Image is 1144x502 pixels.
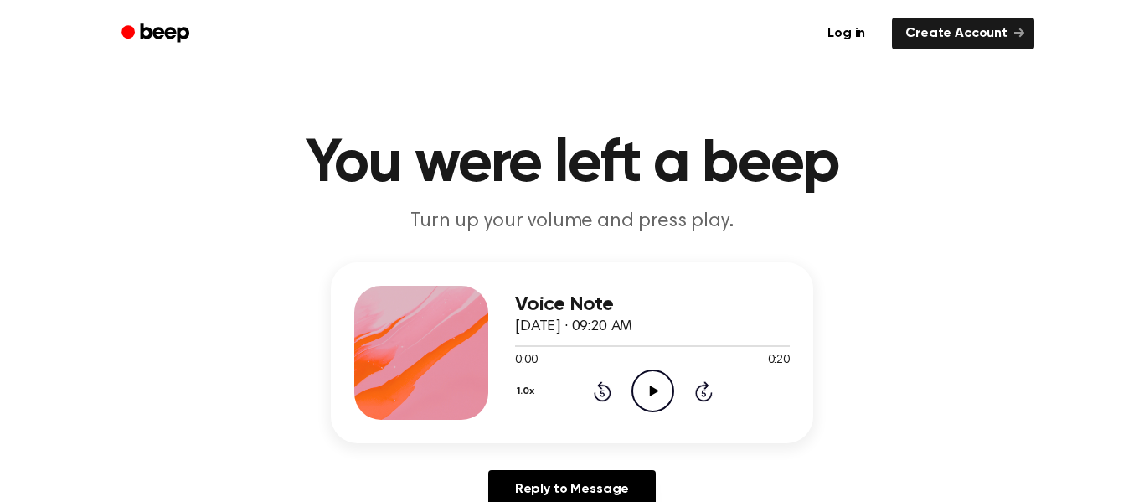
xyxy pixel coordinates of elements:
span: 0:20 [768,352,790,370]
button: 1.0x [515,377,540,406]
a: Log in [811,14,882,53]
a: Beep [110,18,204,50]
p: Turn up your volume and press play. [250,208,894,235]
span: [DATE] · 09:20 AM [515,319,632,334]
h1: You were left a beep [143,134,1001,194]
h3: Voice Note [515,293,790,316]
a: Create Account [892,18,1034,49]
span: 0:00 [515,352,537,370]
